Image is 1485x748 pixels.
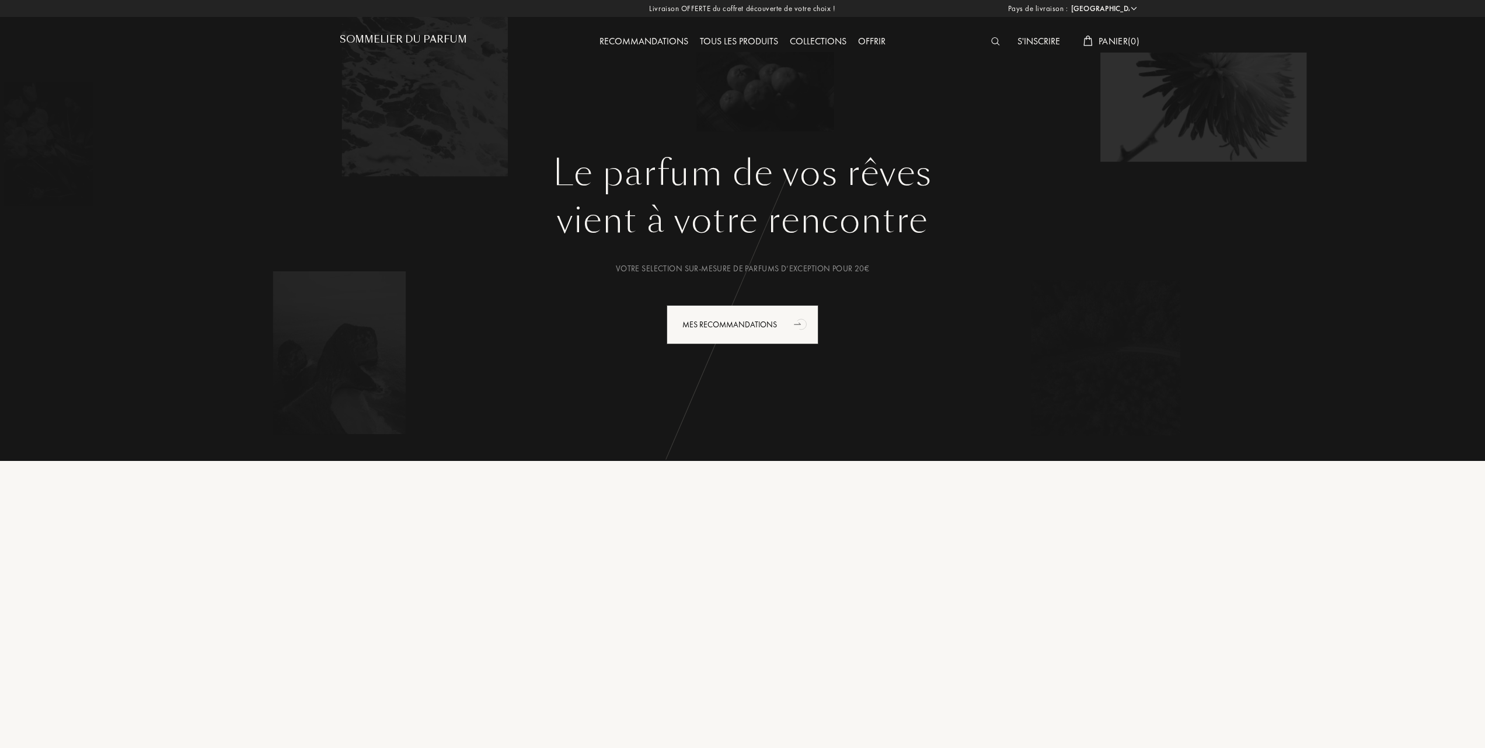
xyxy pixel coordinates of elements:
div: Mes Recommandations [667,305,818,344]
div: Votre selection sur-mesure de parfums d’exception pour 20€ [348,263,1137,275]
a: Sommelier du Parfum [340,34,467,50]
span: Pays de livraison : [1008,3,1068,15]
img: cart_white.svg [1083,36,1093,46]
a: Offrir [852,35,891,47]
div: Tous les produits [694,34,784,50]
div: vient à votre rencontre [348,194,1137,247]
a: S'inscrire [1012,35,1066,47]
a: Mes Recommandationsanimation [658,305,827,344]
h1: Le parfum de vos rêves [348,152,1137,194]
div: animation [790,312,813,335]
div: Recommandations [594,34,694,50]
div: Offrir [852,34,891,50]
span: Panier ( 0 ) [1099,35,1139,47]
h1: Sommelier du Parfum [340,34,467,45]
a: Recommandations [594,35,694,47]
img: search_icn_white.svg [991,37,1000,46]
div: Collections [784,34,852,50]
a: Collections [784,35,852,47]
div: S'inscrire [1012,34,1066,50]
a: Tous les produits [694,35,784,47]
img: arrow_w.png [1130,4,1138,13]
